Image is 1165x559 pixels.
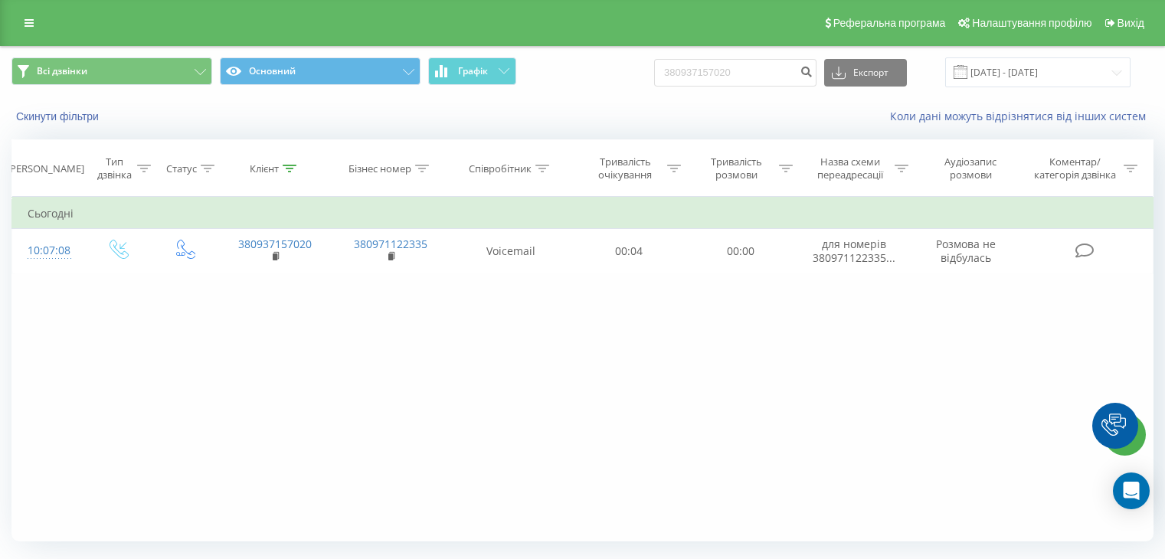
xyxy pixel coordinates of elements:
[7,162,84,175] div: [PERSON_NAME]
[824,59,907,87] button: Експорт
[11,110,106,123] button: Скинути фільтри
[220,57,421,85] button: Основний
[11,57,212,85] button: Всі дзвінки
[458,66,488,77] span: Графік
[654,59,816,87] input: Пошук за номером
[166,162,197,175] div: Статус
[574,229,685,273] td: 00:04
[810,155,891,181] div: Назва схеми переадресації
[813,237,895,265] span: для номерів 380971122335...
[1118,17,1144,29] span: Вихід
[936,237,996,265] span: Розмова не відбулась
[1113,472,1150,509] div: Open Intercom Messenger
[469,162,532,175] div: Співробітник
[449,229,574,273] td: Voicemail
[354,237,427,251] a: 380971122335
[12,198,1154,229] td: Сьогодні
[833,17,946,29] span: Реферальна програма
[37,65,87,77] span: Всі дзвінки
[97,155,133,181] div: Тип дзвінка
[587,155,664,181] div: Тривалість очікування
[428,57,516,85] button: Графік
[238,237,312,251] a: 380937157020
[972,17,1091,29] span: Налаштування профілю
[250,162,279,175] div: Клієнт
[685,229,796,273] td: 00:00
[349,162,411,175] div: Бізнес номер
[699,155,775,181] div: Тривалість розмови
[890,109,1154,123] a: Коли дані можуть відрізнятися вiд інших систем
[28,236,68,266] div: 10:07:08
[1030,155,1120,181] div: Коментар/категорія дзвінка
[926,155,1016,181] div: Аудіозапис розмови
